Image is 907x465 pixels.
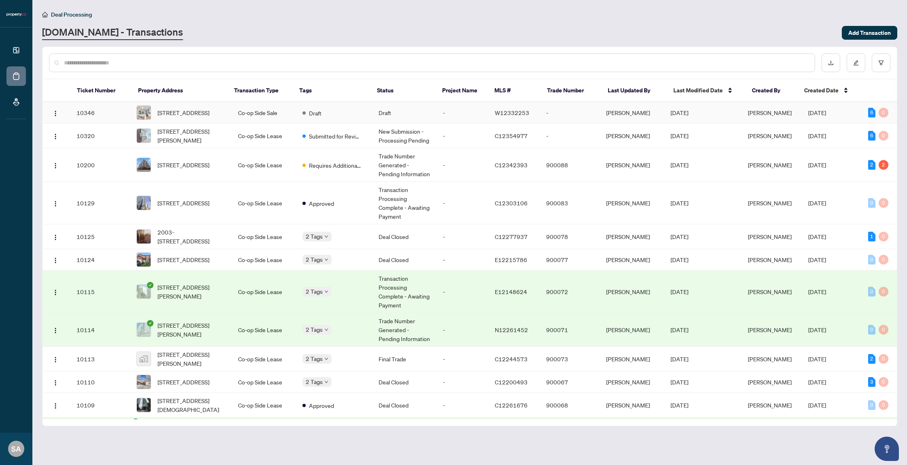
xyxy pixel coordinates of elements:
img: logo [6,12,26,17]
span: [DATE] [671,132,688,139]
img: thumbnail-img [137,158,151,172]
td: Co-op Side Lease [232,249,296,271]
td: - [436,224,488,249]
td: 10129 [70,182,130,224]
td: 10114 [70,313,130,347]
span: [PERSON_NAME] [748,326,792,333]
span: [DATE] [671,233,688,240]
td: Co-op Side Lease [232,347,296,371]
span: check-circle [147,320,153,326]
button: filter [872,53,890,72]
button: Logo [49,399,62,412]
div: 3 [868,377,875,387]
th: Created By [745,79,798,102]
td: 10115 [70,271,130,313]
img: Logo [52,257,59,264]
a: [DOMAIN_NAME] - Transactions [42,26,183,40]
span: 2 Tags [306,325,323,334]
td: - [436,271,488,313]
td: Deal Closed [372,393,436,418]
span: [DATE] [808,288,826,295]
img: Logo [52,356,59,363]
div: 2 [879,160,888,170]
span: Add Transaction [848,26,891,39]
td: - [436,249,488,271]
th: Created Date [798,79,859,102]
div: 1 [868,232,875,241]
div: 0 [879,131,888,141]
th: Status [370,79,436,102]
span: check-circle [147,282,153,288]
span: [STREET_ADDRESS] [158,160,209,169]
div: 0 [879,377,888,387]
img: Logo [52,403,59,409]
td: 900072 [540,271,600,313]
span: 2 Tags [306,287,323,296]
td: 10110 [70,371,130,393]
div: 0 [879,287,888,296]
span: W12332253 [495,109,529,116]
div: 6 [868,131,875,141]
span: Draft [309,109,321,117]
img: thumbnail-img [137,323,151,337]
img: thumbnail-img [137,285,151,299]
th: Ticket Number [70,79,132,102]
td: Co-op Side Lease [232,271,296,313]
td: - [436,182,488,224]
td: 10200 [70,148,130,182]
td: Final Trade [372,347,436,371]
td: 10320 [70,124,130,148]
span: E12148624 [495,288,527,295]
img: Logo [52,327,59,334]
img: Logo [52,289,59,296]
td: 900073 [540,347,600,371]
button: Logo [49,129,62,142]
span: down [324,258,328,262]
button: Logo [49,253,62,266]
span: [DATE] [671,161,688,169]
span: N12261452 [495,326,528,333]
td: - [436,371,488,393]
div: 0 [868,287,875,296]
td: [PERSON_NAME] [600,371,664,393]
img: Logo [52,110,59,117]
span: [STREET_ADDRESS] [158,378,209,386]
th: Property Address [132,79,228,102]
td: Co-op Side Lease [232,148,296,182]
span: [DATE] [808,233,826,240]
td: 900077 [540,249,600,271]
td: - [436,313,488,347]
span: C12200493 [495,378,528,386]
td: 900068 [540,393,600,418]
span: E12215786 [495,256,527,263]
td: Trade Number Generated - Pending Information [372,148,436,182]
td: Co-op Side Lease [232,371,296,393]
button: Open asap [875,437,899,461]
span: C12342393 [495,161,528,169]
td: 900078 [540,224,600,249]
td: Co-op Side Lease [232,124,296,148]
td: 10346 [70,102,130,124]
td: 900083 [540,182,600,224]
span: [DATE] [671,378,688,386]
span: [DATE] [808,378,826,386]
span: C12303106 [495,199,528,207]
img: thumbnail-img [137,196,151,210]
span: down [324,357,328,361]
div: 0 [879,255,888,264]
td: [PERSON_NAME] [600,224,664,249]
img: thumbnail-img [137,375,151,389]
span: [PERSON_NAME] [748,256,792,263]
span: [PERSON_NAME] [748,199,792,207]
span: [STREET_ADDRESS][PERSON_NAME] [158,283,225,301]
span: [STREET_ADDRESS] [158,255,209,264]
td: Co-op Side Sale [232,102,296,124]
button: Add Transaction [842,26,897,40]
span: [STREET_ADDRESS] [158,198,209,207]
span: [PERSON_NAME] [748,378,792,386]
td: [PERSON_NAME] [600,393,664,418]
td: Co-op Side Lease [232,313,296,347]
td: 900071 [540,313,600,347]
span: [STREET_ADDRESS] [158,108,209,117]
div: 0 [879,400,888,410]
